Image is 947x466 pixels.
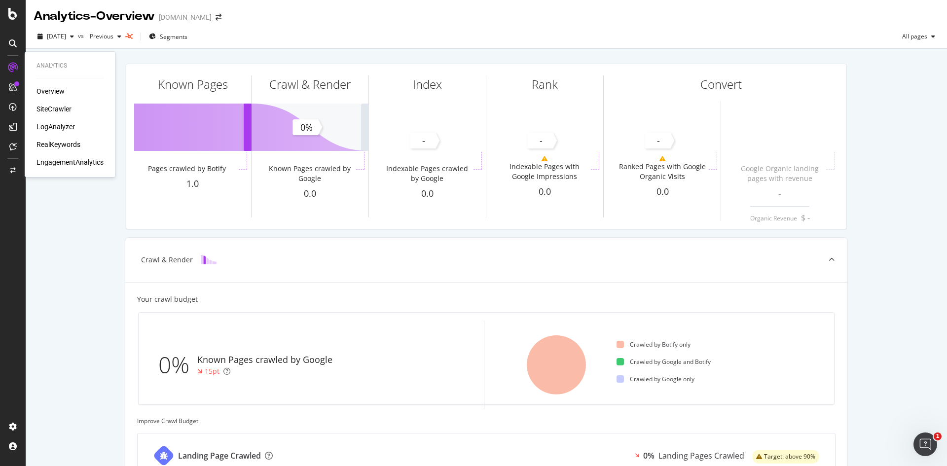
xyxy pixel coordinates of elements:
[36,86,65,96] a: Overview
[36,104,72,114] a: SiteCrawler
[86,32,113,40] span: Previous
[643,450,655,462] div: 0%
[34,29,78,44] button: [DATE]
[617,340,691,349] div: Crawled by Botify only
[137,417,836,425] div: Improve Crawl Budget
[86,29,125,44] button: Previous
[158,349,197,381] div: 0%
[160,33,187,41] span: Segments
[158,76,228,93] div: Known Pages
[658,450,744,462] div: Landing Pages Crawled
[141,255,193,265] div: Crawl & Render
[413,76,442,93] div: Index
[500,162,588,181] div: Indexable Pages with Google Impressions
[47,32,66,40] span: 2025 Sep. 24th
[764,454,815,460] span: Target: above 90%
[532,76,558,93] div: Rank
[934,432,942,440] span: 1
[913,432,937,456] iframe: Intercom live chat
[148,164,226,174] div: Pages crawled by Botify
[134,178,251,190] div: 1.0
[252,187,368,200] div: 0.0
[36,122,75,132] a: LogAnalyzer
[34,8,155,25] div: Analytics - Overview
[36,62,104,70] div: Analytics
[137,294,198,304] div: Your crawl budget
[178,450,261,462] div: Landing Page Crawled
[383,164,471,183] div: Indexable Pages crawled by Google
[201,255,217,264] img: block-icon
[216,14,221,21] div: arrow-right-arrow-left
[752,450,819,464] div: warning label
[898,32,927,40] span: All pages
[898,29,939,44] button: All pages
[617,358,711,366] div: Crawled by Google and Botify
[369,187,486,200] div: 0.0
[145,29,191,44] button: Segments
[486,185,603,198] div: 0.0
[265,164,354,183] div: Known Pages crawled by Google
[205,366,219,376] div: 15pt
[617,375,694,383] div: Crawled by Google only
[36,157,104,167] a: EngagementAnalytics
[78,32,86,40] span: vs
[269,76,351,93] div: Crawl & Render
[36,140,80,149] a: RealKeywords
[197,354,332,366] div: Known Pages crawled by Google
[159,12,212,22] div: [DOMAIN_NAME]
